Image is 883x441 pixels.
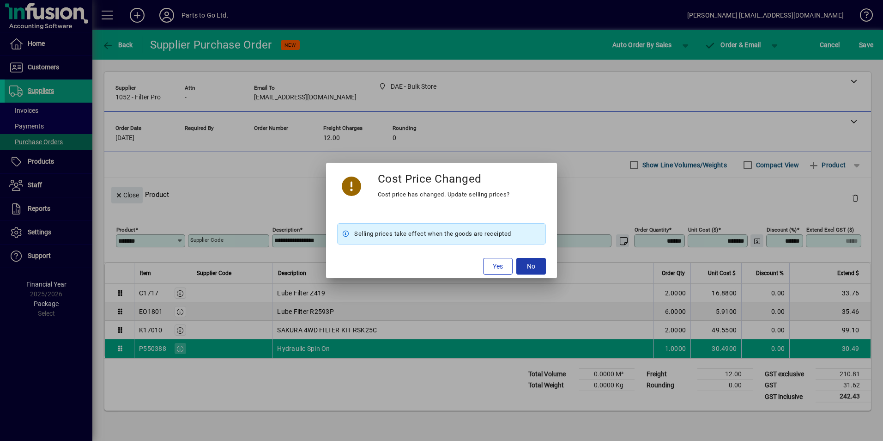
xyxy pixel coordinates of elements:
div: Cost price has changed. Update selling prices? [378,189,510,200]
span: Selling prices take effect when the goods are receipted [354,228,511,239]
button: No [516,258,546,275]
button: Yes [483,258,513,275]
span: No [527,262,535,271]
span: Yes [493,262,503,271]
h3: Cost Price Changed [378,172,482,185]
